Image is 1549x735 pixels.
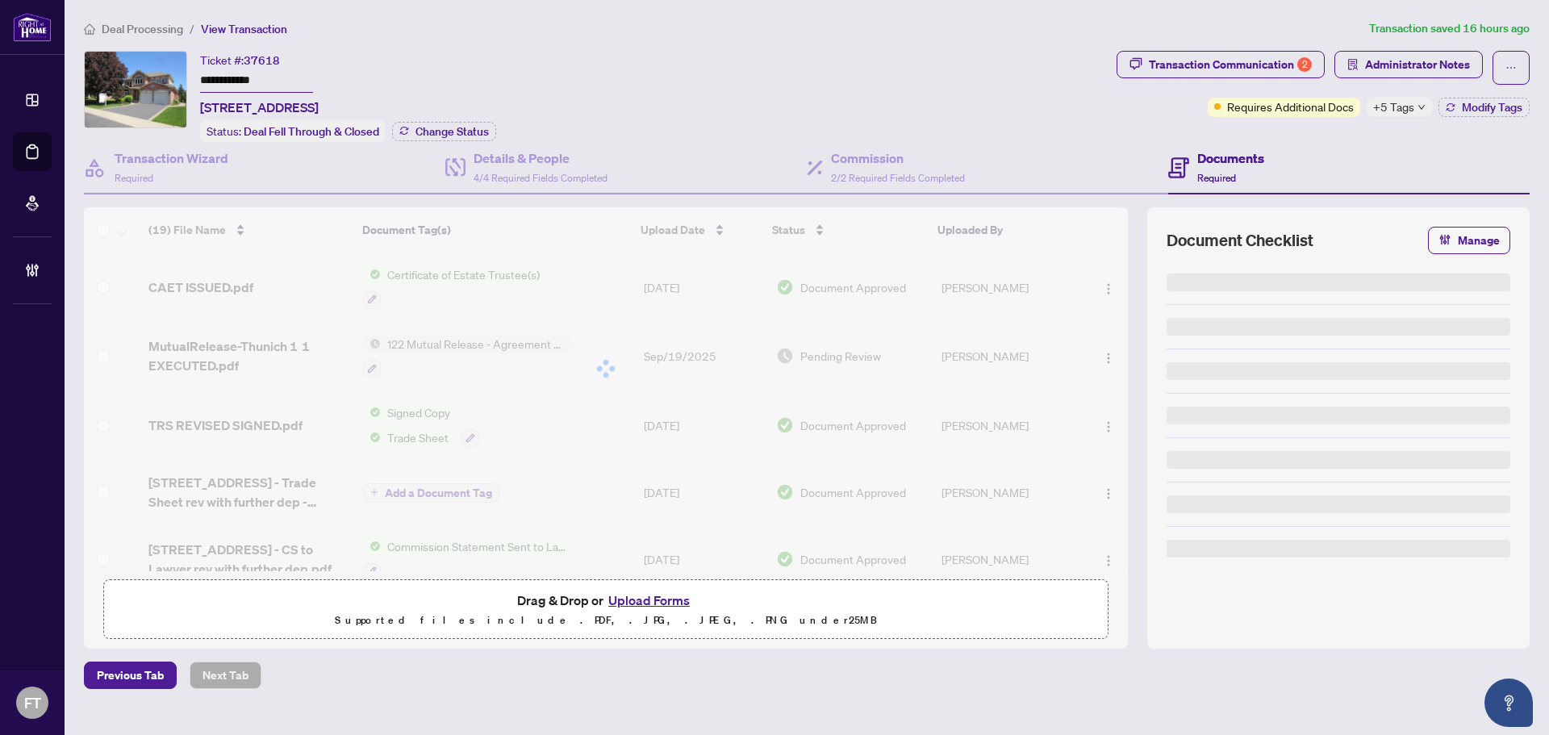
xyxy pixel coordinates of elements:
span: Required [115,172,153,184]
span: Required [1197,172,1236,184]
p: Supported files include .PDF, .JPG, .JPEG, .PNG under 25 MB [114,611,1098,630]
div: 2 [1297,57,1312,72]
span: Manage [1458,228,1500,253]
span: [STREET_ADDRESS] [200,98,319,117]
span: 2/2 Required Fields Completed [831,172,965,184]
span: View Transaction [201,22,287,36]
img: IMG-40709400_1.jpg [85,52,186,127]
span: Requires Additional Docs [1227,98,1354,115]
span: Document Checklist [1167,229,1313,252]
span: ellipsis [1505,62,1517,73]
span: Modify Tags [1462,102,1522,113]
button: Next Tab [190,662,261,689]
button: Previous Tab [84,662,177,689]
span: Drag & Drop orUpload FormsSupported files include .PDF, .JPG, .JPEG, .PNG under25MB [104,580,1108,640]
span: down [1417,103,1426,111]
span: 37618 [244,53,280,68]
li: / [190,19,194,38]
span: home [84,23,95,35]
span: +5 Tags [1373,98,1414,116]
button: Open asap [1484,679,1533,727]
button: Modify Tags [1438,98,1530,117]
h4: Commission [831,148,965,168]
button: Manage [1428,227,1510,254]
div: Ticket #: [200,51,280,69]
div: Transaction Communication [1149,52,1312,77]
h4: Details & People [474,148,607,168]
span: Deal Fell Through & Closed [244,124,379,139]
h4: Documents [1197,148,1264,168]
button: Administrator Notes [1334,51,1483,78]
img: logo [13,12,52,42]
article: Transaction saved 16 hours ago [1369,19,1530,38]
button: Transaction Communication2 [1117,51,1325,78]
span: Drag & Drop or [517,590,695,611]
span: solution [1347,59,1359,70]
span: Deal Processing [102,22,183,36]
span: Change Status [415,126,489,137]
div: Status: [200,120,386,142]
h4: Transaction Wizard [115,148,228,168]
span: 4/4 Required Fields Completed [474,172,607,184]
span: FT [24,691,41,714]
span: Administrator Notes [1365,52,1470,77]
span: Previous Tab [97,662,164,688]
button: Change Status [392,122,496,141]
button: Upload Forms [603,590,695,611]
